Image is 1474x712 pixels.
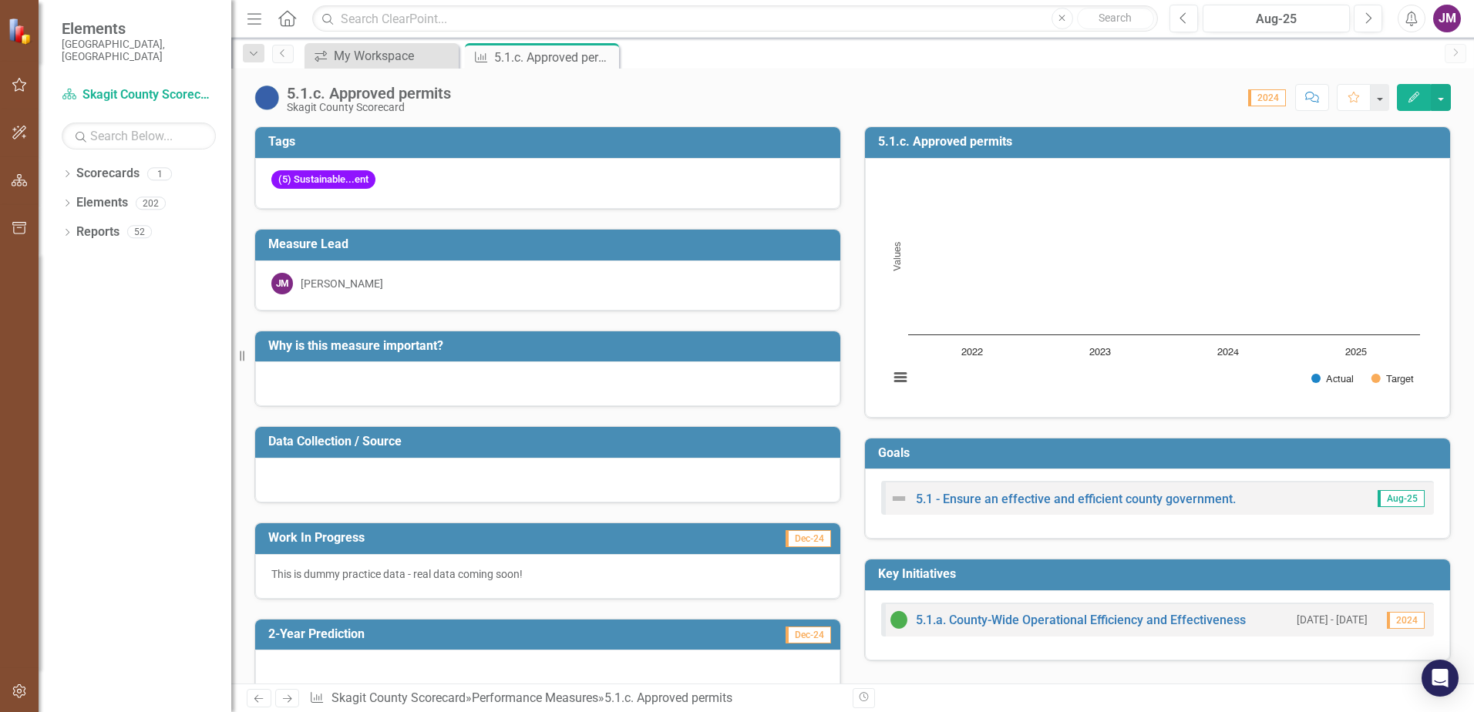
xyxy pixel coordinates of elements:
[271,566,824,582] p: This is dummy practice data - real data coming soon!
[76,223,119,241] a: Reports
[1089,348,1111,358] text: 2023
[878,446,1442,460] h3: Goals
[881,170,1434,401] div: Chart. Highcharts interactive chart.
[268,531,648,545] h3: Work In Progress
[308,46,455,65] a: My Workspace
[271,273,293,294] div: JM
[1099,12,1132,24] span: Search
[76,165,140,183] a: Scorecards
[254,86,279,110] img: No Information
[301,276,383,291] div: [PERSON_NAME]
[604,690,732,705] div: 5.1.c. Approved permits
[136,196,166,210] div: 202
[1371,373,1414,385] button: Show Target
[271,170,375,190] span: (5) Sustainable...ent
[916,613,1246,627] a: 5.1.a. County-Wide Operational Efficiency and Effectiveness
[890,367,911,388] button: View chart menu, Chart
[268,435,833,448] h3: Data Collection / Source
[1387,612,1425,629] span: 2024
[893,241,903,270] text: Values
[62,38,216,63] small: [GEOGRAPHIC_DATA], [GEOGRAPHIC_DATA]
[287,85,451,102] div: 5.1.c. Approved permits
[8,17,35,44] img: ClearPoint Strategy
[309,690,841,707] div: » »
[334,46,455,65] div: My Workspace
[1311,373,1354,385] button: Show Actual
[1203,5,1350,32] button: Aug-25
[1433,5,1461,32] button: JM
[878,135,1442,149] h3: 5.1.c. Approved permits
[1378,490,1425,507] span: Aug-25
[287,102,451,113] div: Skagit County Scorecard
[890,489,908,508] img: Not Defined
[268,627,648,641] h3: 2-Year Prediction
[786,626,831,643] span: Dec-24
[881,170,1428,401] svg: Interactive chart
[1077,8,1154,29] button: Search
[268,237,833,251] h3: Measure Lead
[62,123,216,149] input: Search Below...
[1217,348,1239,358] text: 2024
[1248,89,1286,106] span: 2024
[786,530,831,547] span: Dec-24
[127,226,152,239] div: 52
[331,690,466,705] a: Skagit County Scorecard
[916,492,1236,506] a: 5.1 - Ensure an effective and efficient county government.
[62,86,216,104] a: Skagit County Scorecard
[1345,348,1367,358] text: 2025
[268,339,833,353] h3: Why is this measure important?
[1208,10,1344,29] div: Aug-25
[1297,613,1368,627] small: [DATE] - [DATE]
[878,567,1442,581] h3: Key Initiatives
[312,5,1158,32] input: Search ClearPoint...
[62,19,216,38] span: Elements
[147,167,172,180] div: 1
[472,690,598,705] a: Performance Measures
[494,48,615,67] div: 5.1.c. Approved permits
[268,135,833,149] h3: Tags
[76,194,128,212] a: Elements
[1422,660,1459,697] div: Open Intercom Messenger
[890,610,908,629] img: On Target
[961,348,983,358] text: 2022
